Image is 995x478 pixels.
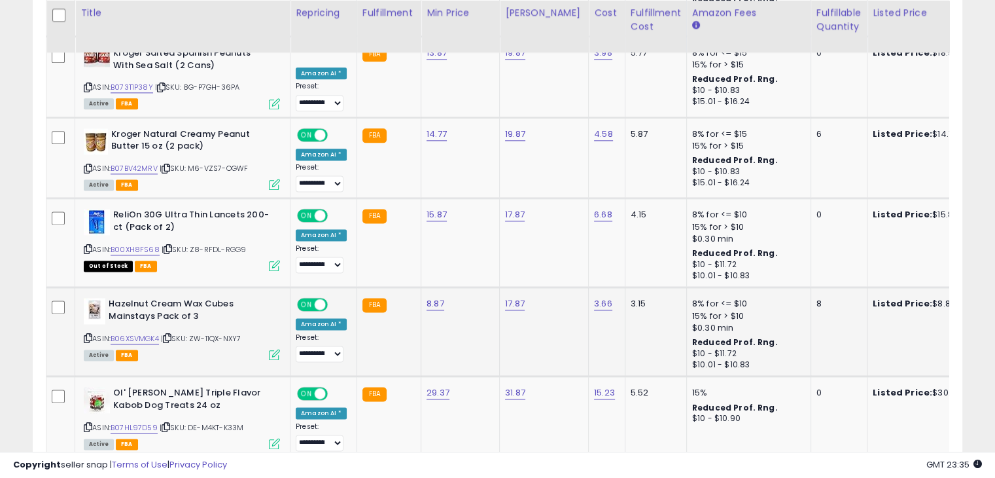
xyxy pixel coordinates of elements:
span: ON [298,299,315,310]
b: Listed Price: [873,297,932,310]
a: 19.87 [505,46,525,60]
div: 8% for <= $10 [692,298,801,310]
div: 4.15 [631,209,676,221]
span: OFF [326,210,347,221]
div: 15% for > $10 [692,221,801,233]
a: 6.68 [594,208,612,221]
a: 4.58 [594,128,613,141]
div: Preset: [296,422,347,452]
img: 51QXaVoOYXL._SL40_.jpg [84,47,110,67]
div: $10 - $10.83 [692,166,801,177]
div: $14.77 [873,128,981,140]
span: FBA [135,261,157,272]
div: Amazon AI * [296,229,347,241]
div: 8% for <= $15 [692,128,801,140]
div: Fulfillment Cost [631,6,681,33]
div: $0.30 min [692,233,801,245]
div: ASIN: [84,209,280,270]
img: 41DvhEPoqQL._SL40_.jpg [84,387,110,413]
a: 31.87 [505,386,525,399]
div: Cost [594,6,620,20]
div: Amazon AI * [296,149,347,160]
div: 15% [692,387,801,399]
span: All listings currently available for purchase on Amazon [84,439,114,450]
div: $15.01 - $16.24 [692,177,801,189]
div: $8.87 [873,298,981,310]
div: Amazon Fees [692,6,805,20]
div: Fulfillable Quantity [816,6,862,33]
div: Preset: [296,333,347,363]
a: 15.87 [427,208,447,221]
a: B073T1P38Y [111,82,153,93]
span: FBA [116,98,138,109]
div: 5.52 [631,387,676,399]
div: Min Price [427,6,494,20]
a: 14.77 [427,128,447,141]
div: $10 - $10.83 [692,85,801,96]
span: | SKU: DE-M4KT-K33M [160,422,243,433]
b: Reduced Prof. Rng. [692,248,778,259]
a: 3.98 [594,46,612,60]
img: 41wz20TsUEL._SL40_.jpg [84,209,110,235]
a: 15.23 [594,386,615,399]
div: $30.47 [873,387,981,399]
span: FBA [116,439,138,450]
a: 3.66 [594,297,612,310]
div: $0.30 min [692,322,801,334]
a: 17.87 [505,297,525,310]
div: Preset: [296,163,347,193]
b: Listed Price: [873,386,932,399]
span: OFF [326,299,347,310]
div: Preset: [296,244,347,274]
a: 8.87 [427,297,444,310]
div: 15% for > $10 [692,310,801,322]
div: $15.01 - $16.24 [692,96,801,107]
b: Listed Price: [873,208,932,221]
b: Hazelnut Cream Wax Cubes Mainstays Pack of 3 [109,298,268,325]
div: 5.77 [631,47,676,59]
div: Listed Price [873,6,986,20]
div: 8% for <= $10 [692,209,801,221]
div: Repricing [296,6,351,20]
span: | SKU: 8G-P7GH-36PA [155,82,239,92]
span: All listings currently available for purchase on Amazon [84,350,114,361]
div: 3.15 [631,298,676,310]
small: FBA [362,47,387,62]
span: All listings currently available for purchase on Amazon [84,179,114,191]
span: ON [298,388,315,399]
a: Terms of Use [112,458,167,471]
div: Amazon AI * [296,318,347,330]
div: $10.01 - $10.83 [692,359,801,371]
b: Kroger Natural Creamy Peanut Butter 15 oz (2 pack) [111,128,270,156]
span: | SKU: ZW-11QX-NXY7 [161,333,241,344]
a: B07HL97D59 [111,422,158,433]
div: 6 [816,128,857,140]
div: $10.01 - $10.83 [692,270,801,282]
div: $10 - $11.72 [692,348,801,359]
div: 0 [816,47,857,59]
img: 51bV3Ef+oCL._SL40_.jpg [84,128,108,155]
div: Amazon AI * [296,407,347,419]
span: OFF [326,129,347,140]
small: FBA [362,209,387,223]
span: All listings that are currently out of stock and unavailable for purchase on Amazon [84,261,133,272]
div: 5.87 [631,128,676,140]
div: 15% for > $15 [692,59,801,71]
small: FBA [362,298,387,312]
span: ON [298,129,315,140]
a: B07BV42MRV [111,163,158,174]
b: Reduced Prof. Rng. [692,337,778,348]
a: 13.87 [427,46,447,60]
div: Title [80,6,285,20]
div: 8% for <= $15 [692,47,801,59]
a: 19.87 [505,128,525,141]
div: 15% for > $15 [692,140,801,152]
div: [PERSON_NAME] [505,6,583,20]
div: ASIN: [84,47,280,108]
b: Kroger Salted Spanish Peanuts With Sea Salt (2 Cans) [113,47,272,75]
img: 41e6uEtzT2L._SL40_.jpg [84,298,105,324]
div: Preset: [296,82,347,111]
div: $10 - $11.72 [692,259,801,270]
a: B06XSVMGK4 [111,333,159,344]
span: FBA [116,350,138,361]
